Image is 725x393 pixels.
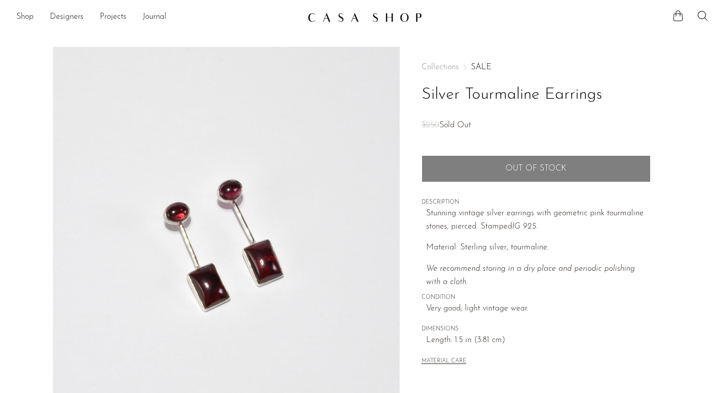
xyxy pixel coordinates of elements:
i: We recommend storing in a dry place and periodic polishing with a cloth. [426,265,635,286]
p: Material: Sterling silver, tourmaline. [426,241,651,255]
span: Length: 1.5 in (3.81 cm) [426,334,651,347]
span: DESCRIPTION [422,198,651,207]
span: Sold Out [439,121,471,129]
span: $250 [422,121,439,129]
span: Very good; light vintage wear. [426,302,651,316]
nav: Desktop navigation [16,9,299,26]
span: Out of stock [506,164,566,174]
span: CONDITION [422,293,651,302]
a: SALE [471,63,491,71]
a: Projects [100,11,126,24]
button: MATERIAL CARE [422,358,466,366]
span: DIMENSIONS [422,325,651,334]
ul: NEW HEADER MENU [16,9,299,26]
p: Stunning vintage silver earrings with geometric pink tourmaline stones, pierced. Stamped [426,207,651,233]
a: Shop [16,11,34,24]
nav: Breadcrumbs [422,63,651,71]
button: Add to cart [422,155,651,182]
h1: Silver Tourmaline Earrings [422,82,651,108]
a: Journal [143,11,166,24]
a: Designers [50,11,83,24]
span: Collections [422,63,459,71]
em: IG 925. [512,222,538,231]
